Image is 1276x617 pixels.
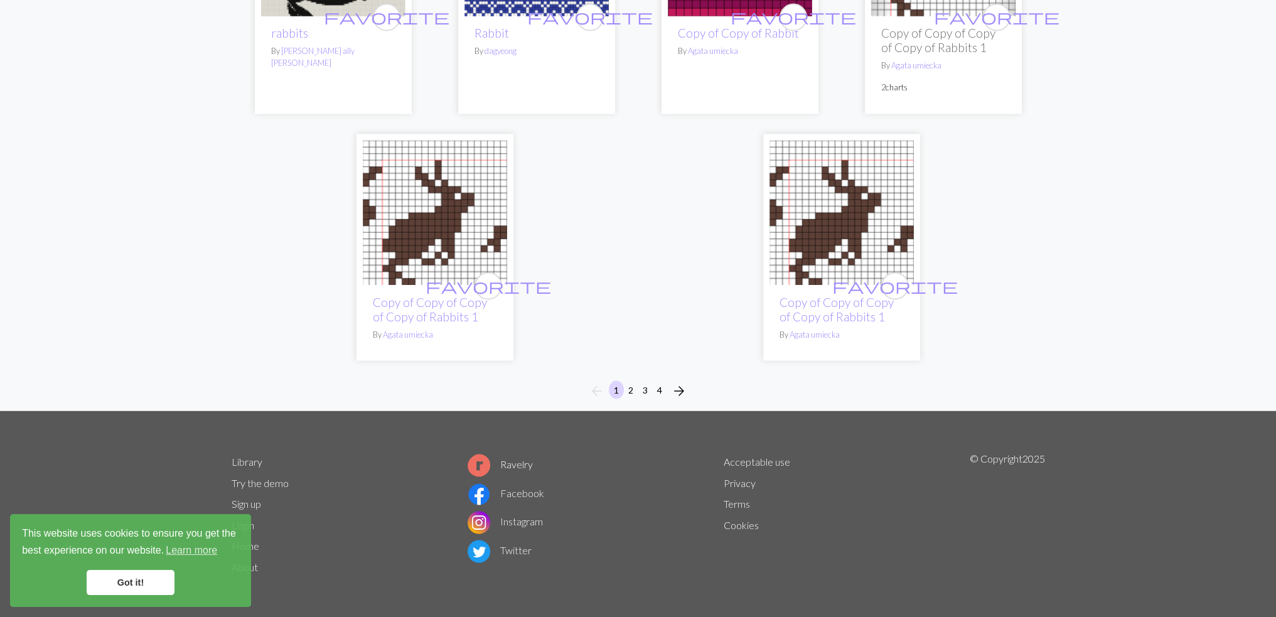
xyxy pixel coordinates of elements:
[724,497,750,509] a: Terms
[934,4,1059,30] i: favourite
[724,518,759,530] a: Cookies
[576,3,604,31] button: favourite
[363,205,507,217] a: Rabbits 1
[468,544,532,555] a: Twitter
[468,458,533,469] a: Ravelry
[271,26,308,40] a: rabbits
[780,294,894,323] a: Copy of Copy of Copy of Copy of Rabbits 1
[271,45,395,69] p: By
[731,7,856,26] span: favorite
[468,540,490,562] img: Twitter logo
[232,476,289,488] a: Try the demo
[324,4,449,30] i: favourite
[383,329,433,339] a: Agata umiecka
[983,3,1011,31] button: favourite
[474,272,502,299] button: favourite
[584,380,692,400] nav: Page navigation
[10,514,251,607] div: cookieconsent
[426,276,551,295] span: favorite
[232,497,261,509] a: Sign up
[881,26,1005,55] h2: Copy of Copy of Copy of Copy of Rabbits 1
[769,205,914,217] a: Rabbits 1
[468,515,543,527] a: Instagram
[667,380,692,400] button: Next
[324,7,449,26] span: favorite
[934,7,1059,26] span: favorite
[474,45,599,57] p: By
[881,272,909,299] button: favourite
[790,329,840,339] a: Agata umiecka
[832,276,958,295] span: favorite
[468,511,490,534] img: Instagram logo
[769,140,914,284] img: Rabbits 1
[780,328,904,340] p: By
[271,46,355,68] a: [PERSON_NAME] ally [PERSON_NAME]
[426,273,551,298] i: favourite
[527,7,653,26] span: favorite
[474,26,509,40] a: Rabbit
[485,46,517,56] a: dagyeong
[678,45,802,57] p: By
[672,383,687,398] i: Next
[638,380,653,399] button: 3
[468,486,544,498] a: Facebook
[164,541,219,560] a: learn more about cookies
[373,3,400,31] button: favourite
[468,454,490,476] img: Ravelry logo
[373,294,487,323] a: Copy of Copy of Copy of Copy of Rabbits 1
[468,483,490,505] img: Facebook logo
[373,328,497,340] p: By
[527,4,653,30] i: favourite
[724,476,756,488] a: Privacy
[780,3,807,31] button: favourite
[678,26,799,40] a: Copy of Copy of Rabbit
[969,451,1044,577] p: © Copyright 2025
[832,273,958,298] i: favourite
[731,4,856,30] i: favourite
[652,380,667,399] button: 4
[22,526,239,560] span: This website uses cookies to ensure you get the best experience on our website.
[891,60,941,70] a: Agata umiecka
[881,82,1005,94] p: 2 charts
[672,382,687,399] span: arrow_forward
[232,455,262,467] a: Library
[724,455,790,467] a: Acceptable use
[87,570,174,595] a: dismiss cookie message
[688,46,738,56] a: Agata umiecka
[363,140,507,284] img: Rabbits 1
[881,60,1005,72] p: By
[609,380,624,399] button: 1
[623,380,638,399] button: 2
